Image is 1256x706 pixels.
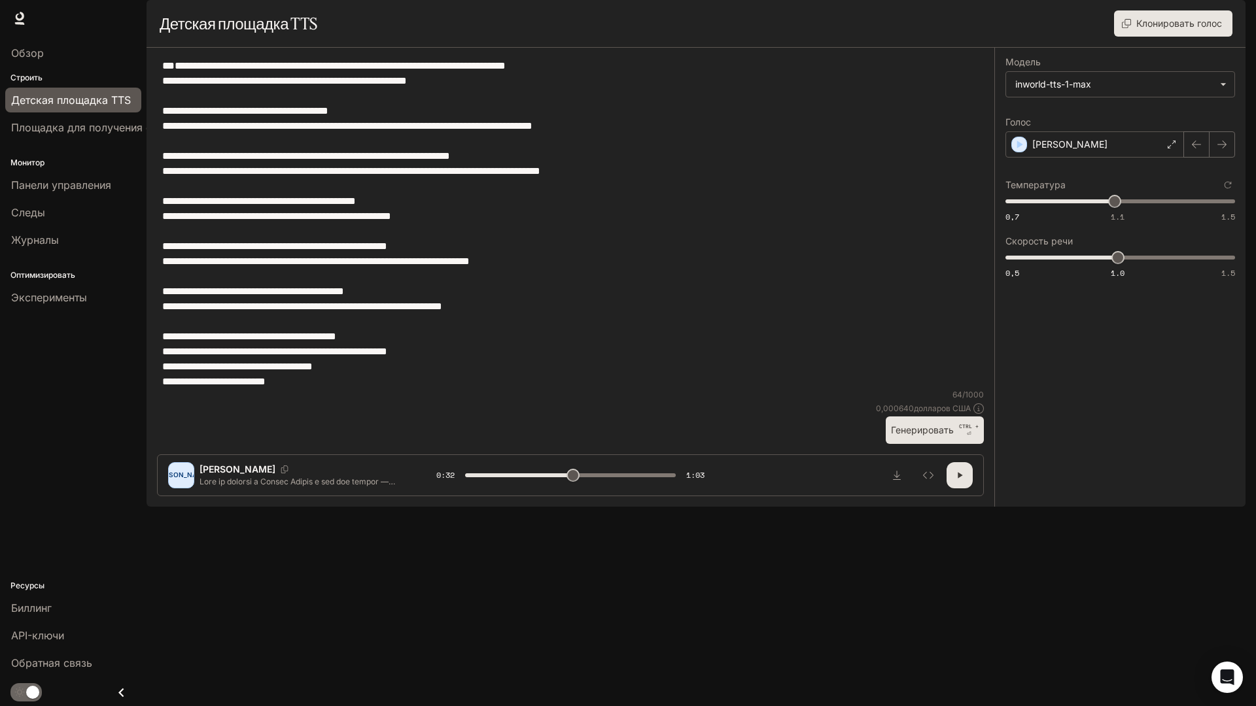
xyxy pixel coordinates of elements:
div: inworld-tts-1-max [1006,72,1234,97]
font: 0,7 [1005,211,1019,222]
font: CTRL + [959,423,979,429]
font: 64 [952,390,962,399]
font: 1000 [965,390,984,399]
font: 0,5 [1005,267,1019,278]
button: Осмотреть [915,462,941,488]
div: Открытый Интерком Мессенджер [1212,662,1243,693]
button: Клонировать голос [1114,10,1232,37]
button: Скачать аудио [884,462,910,488]
font: Голос [1005,116,1031,127]
font: [PERSON_NAME] [154,471,209,479]
font: 0:32 [436,469,455,480]
font: 1:03 [686,469,705,480]
font: долларов США [914,403,971,413]
font: 1.5 [1221,267,1235,278]
button: Сбросить к настройкам по умолчанию [1221,178,1235,192]
font: 1.0 [1111,267,1125,278]
font: inworld-tts-1-max [1015,78,1091,90]
button: Копировать голосовой идентификатор [275,465,294,473]
font: Генерировать [891,424,954,435]
button: ГенерироватьCTRL +⏎ [886,416,984,443]
font: Скорость речи [1005,235,1073,246]
font: / [962,390,965,399]
font: Lore ip dolorsi a Consec Adipis e sed doe tempor — incidi, ut laboreetdo mag aliqua!» «Eni admi v... [200,477,404,688]
font: Модель [1005,56,1041,67]
font: Клонировать голос [1136,18,1222,29]
font: 1.1 [1111,211,1125,222]
font: Детская площадка TTS [160,14,317,33]
font: ⏎ [967,431,971,437]
font: [PERSON_NAME] [1032,139,1108,150]
font: Температура [1005,179,1066,190]
font: [PERSON_NAME] [200,463,275,475]
font: 1.5 [1221,211,1235,222]
font: 0,000640 [876,403,914,413]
